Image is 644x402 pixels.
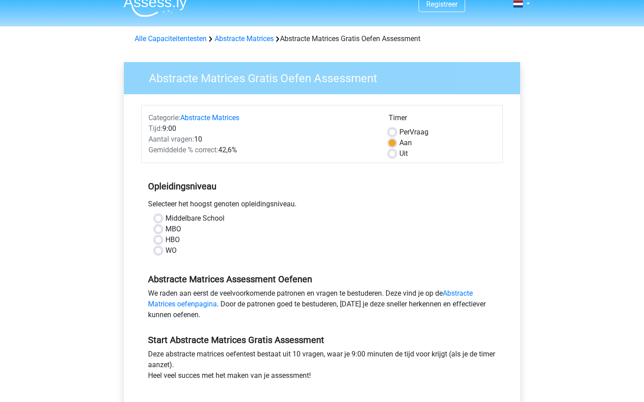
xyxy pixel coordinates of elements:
[138,68,513,85] h3: Abstracte Matrices Gratis Oefen Assessment
[141,199,503,213] div: Selecteer het hoogst genoten opleidingsniveau.
[148,177,496,195] h5: Opleidingsniveau
[399,128,410,136] span: Per
[142,145,382,155] div: 42,6%
[142,123,382,134] div: 9:00
[148,113,180,122] span: Categorie:
[148,135,194,143] span: Aantal vragen:
[135,34,207,43] a: Alle Capaciteitentesten
[399,127,428,138] label: Vraag
[148,146,218,154] span: Gemiddelde % correct:
[165,224,181,234] label: MBO
[215,34,274,43] a: Abstracte Matrices
[141,288,503,324] div: We raden aan eerst de veelvoorkomende patronen en vragen te bestuderen. Deze vind je op de . Door...
[148,274,496,285] h5: Abstracte Matrices Assessment Oefenen
[141,349,503,385] div: Deze abstracte matrices oefentest bestaat uit 10 vragen, waar je 9:00 minuten de tijd voor krijgt...
[148,335,496,345] h5: Start Abstracte Matrices Gratis Assessment
[389,113,496,127] div: Timer
[165,213,225,224] label: Middelbare School
[131,33,513,44] div: Abstracte Matrices Gratis Oefen Assessment
[142,134,382,145] div: 10
[399,138,412,148] label: Aan
[165,245,177,256] label: WO
[180,113,239,122] a: Abstracte Matrices
[399,148,408,159] label: Uit
[165,234,180,245] label: HBO
[148,124,162,133] span: Tijd:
